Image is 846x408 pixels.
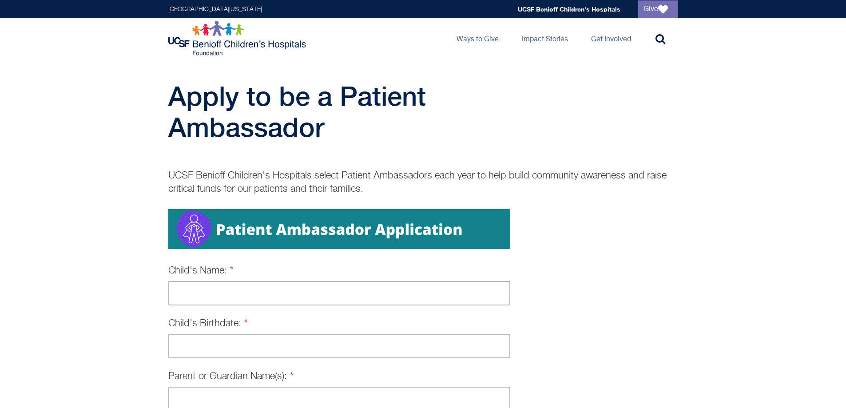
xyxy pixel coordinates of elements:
[515,18,575,58] a: Impact Stories
[168,80,426,143] span: Apply to be a Patient Ambassador
[168,266,234,276] label: Child's Name:
[168,20,308,56] img: Logo for UCSF Benioff Children's Hospitals Foundation
[449,18,506,58] a: Ways to Give
[518,5,620,13] a: UCSF Benioff Children's Hospitals
[168,6,262,12] a: [GEOGRAPHIC_DATA][US_STATE]
[168,169,678,196] p: UCSF Benioff Children's Hospitals select Patient Ambassadors each year to help build community aw...
[584,18,638,58] a: Get Involved
[168,372,294,381] label: Parent or Guardian Name(s):
[638,0,678,18] a: Give
[168,209,510,249] img: Patient Ambassador Form
[168,319,248,329] label: Child's Birthdate:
